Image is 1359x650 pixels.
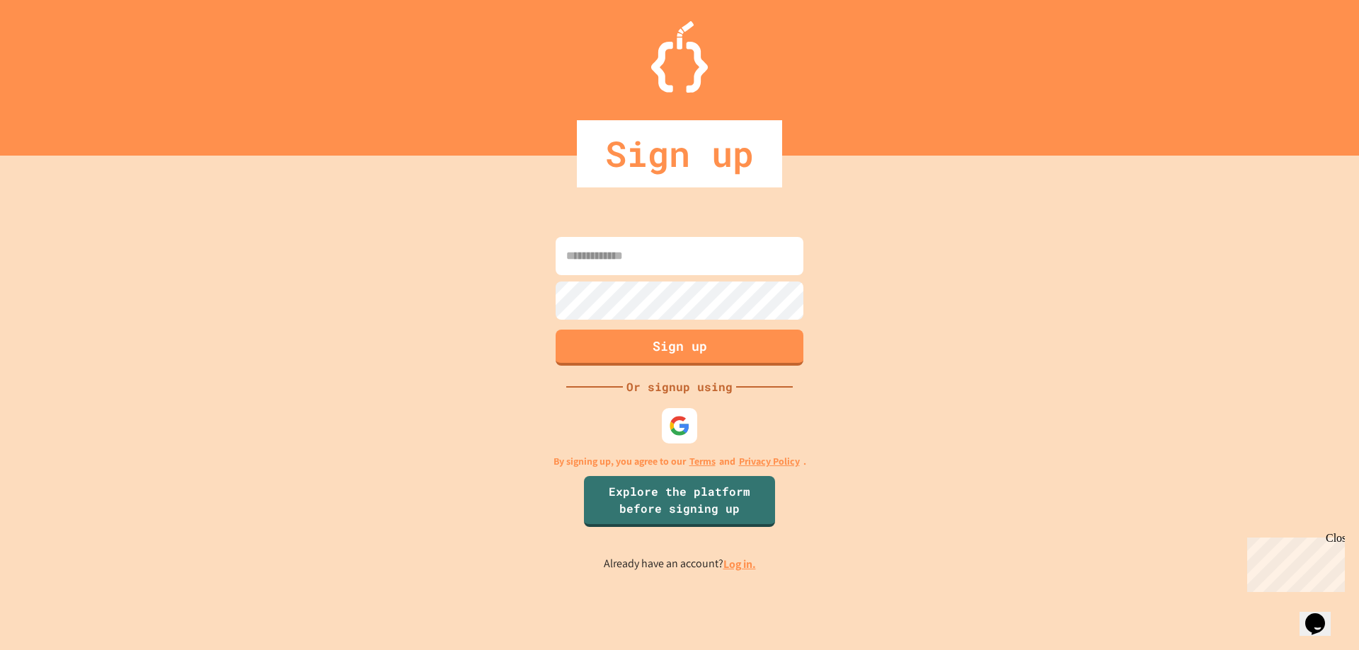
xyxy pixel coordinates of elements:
a: Explore the platform before signing up [584,476,775,527]
iframe: chat widget [1300,593,1345,636]
div: Or signup using [623,378,736,395]
button: Sign up [556,330,803,366]
iframe: chat widget [1242,532,1345,592]
img: Logo.svg [651,21,708,93]
a: Privacy Policy [739,454,800,469]
img: google-icon.svg [669,415,690,436]
p: By signing up, you agree to our and . [554,454,806,469]
p: Already have an account? [604,555,756,573]
div: Sign up [577,120,782,187]
a: Log in. [723,557,756,571]
div: Chat with us now!Close [6,6,98,90]
a: Terms [689,454,716,469]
